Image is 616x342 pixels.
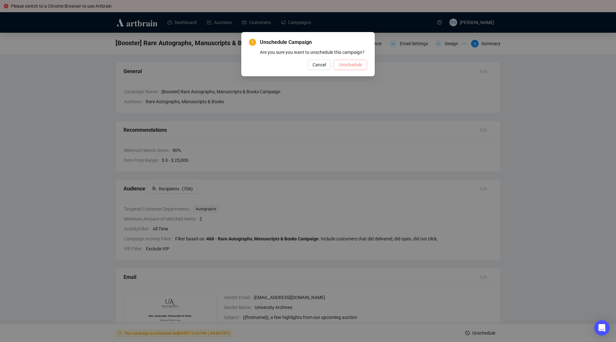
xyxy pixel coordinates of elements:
[594,320,610,336] div: Open Intercom Messenger
[339,61,362,68] span: Unschedule
[260,49,367,56] div: Are you sure you want to unschedule this campaign?
[307,60,331,70] button: Cancel
[249,39,256,46] span: exclamation-circle
[312,61,326,68] span: Cancel
[334,60,367,70] button: Unschedule
[260,38,367,46] span: Unschedule Campaign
